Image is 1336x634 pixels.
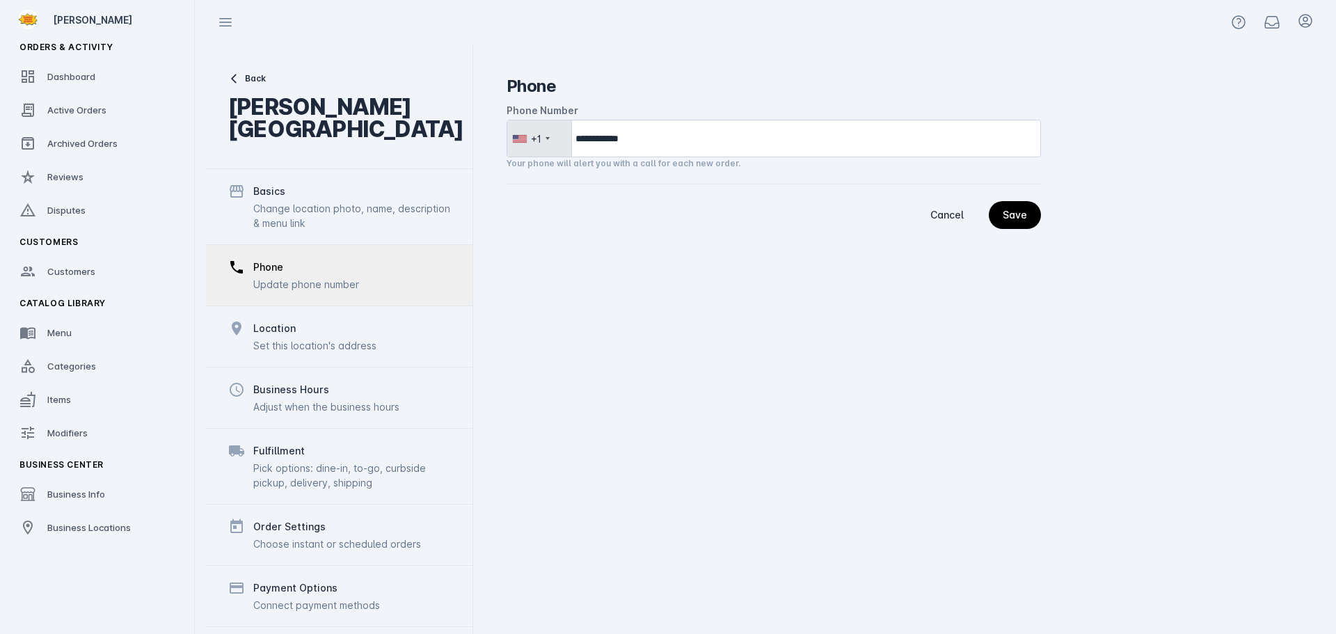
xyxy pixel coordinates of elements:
button: continue [989,201,1041,229]
span: Catalog Library [19,298,106,308]
span: Menu [47,327,72,338]
a: Categories [8,351,186,381]
div: Fulfillment [253,443,305,459]
a: Customers [8,256,186,287]
div: Set this location's address [253,338,376,353]
a: Items [8,384,186,415]
div: Payment Options [253,580,337,596]
a: Menu [8,317,186,348]
div: Phone [253,259,283,276]
button: Cancel [916,201,978,229]
div: Connect payment methods [253,598,380,612]
div: Choose instant or scheduled orders [253,537,421,551]
div: [PERSON_NAME][GEOGRAPHIC_DATA] [228,96,463,141]
span: Orders & Activity [19,42,113,52]
div: Adjust when the business hours [253,399,399,414]
span: Items [47,394,71,405]
span: Reviews [47,171,83,182]
span: Customers [47,266,95,277]
span: Disputes [47,205,86,216]
span: Business Center [19,459,104,470]
span: Active Orders [47,104,106,116]
div: Update phone number [253,277,359,292]
a: Reviews [8,161,186,192]
span: Modifiers [47,427,88,438]
div: [PERSON_NAME] [53,13,181,27]
div: Location [253,320,296,337]
span: Business Info [47,489,105,500]
a: Business Locations [8,512,186,543]
a: Active Orders [8,95,186,125]
span: Business Locations [47,522,131,533]
a: Business Info [8,479,186,509]
div: Pick options: dine-in, to-go, curbside pickup, delivery, shipping [253,461,450,490]
span: Back [245,72,266,85]
span: Cancel [930,210,964,220]
div: Basics [253,183,285,200]
a: Archived Orders [8,128,186,159]
div: Save [1003,210,1027,220]
span: Categories [47,360,96,372]
div: +1 [531,132,541,146]
span: Dashboard [47,71,95,82]
div: Business Hours [253,381,329,398]
a: Disputes [8,195,186,225]
div: Phone [507,78,556,95]
a: Dashboard [8,61,186,92]
div: Change location photo, name, description & menu link [253,201,450,230]
a: Modifiers [8,418,186,448]
span: Archived Orders [47,138,118,149]
button: Back [228,72,463,85]
span: Customers [19,237,78,247]
div: Order Settings [253,518,326,535]
div: Your phone will alert you with a call for each new order. [507,157,1041,170]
